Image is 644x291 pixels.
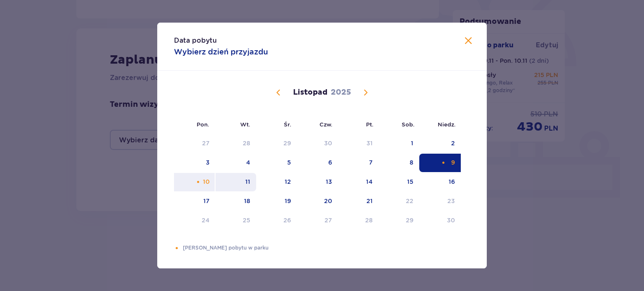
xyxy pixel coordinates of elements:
[246,158,250,167] div: 4
[379,154,419,172] td: 8
[419,134,461,153] td: 2
[243,216,250,224] div: 25
[297,154,338,172] td: 6
[379,134,419,153] td: 1
[407,178,413,186] div: 15
[369,158,373,167] div: 7
[216,134,256,153] td: 28
[379,211,419,230] td: Data niedostępna. sobota, 29 listopada 2025
[283,216,291,224] div: 26
[366,178,373,186] div: 14
[463,36,473,46] button: Zamknij
[411,139,413,147] div: 1
[297,173,338,191] td: 13
[174,154,216,172] td: 3
[174,173,216,191] td: 10
[203,197,210,205] div: 17
[244,197,250,205] div: 18
[449,178,455,186] div: 16
[183,244,470,252] p: [PERSON_NAME] pobytu w parku
[256,192,297,211] td: 19
[297,211,338,230] td: Data niedostępna. czwartek, 27 listopada 2025
[338,211,379,230] td: Data niedostępna. piątek, 28 listopada 2025
[245,178,250,186] div: 11
[328,158,332,167] div: 6
[195,179,201,185] div: Pomarańczowa kropka
[256,154,297,172] td: 5
[216,154,256,172] td: 4
[197,121,209,128] small: Pon.
[273,88,283,98] button: Poprzedni miesiąc
[338,134,379,153] td: 31
[256,134,297,153] td: 29
[379,192,419,211] td: Data niedostępna. sobota, 22 listopada 2025
[297,134,338,153] td: 30
[441,160,446,165] div: Pomarańczowa kropka
[331,88,351,98] p: 2025
[203,178,210,186] div: 10
[406,197,413,205] div: 22
[285,197,291,205] div: 19
[361,88,371,98] button: Następny miesiąc
[325,216,332,224] div: 27
[174,192,216,211] td: 17
[287,158,291,167] div: 5
[438,121,456,128] small: Niedz.
[283,139,291,147] div: 29
[419,154,461,172] td: Data zaznaczona. niedziela, 9 listopada 2025
[216,211,256,230] td: Data niedostępna. wtorek, 25 listopada 2025
[256,173,297,191] td: 12
[419,211,461,230] td: Data niedostępna. niedziela, 30 listopada 2025
[174,245,179,251] div: Pomarańczowa kropka
[174,134,216,153] td: 27
[293,88,327,98] p: Listopad
[206,158,210,167] div: 3
[451,158,455,167] div: 9
[202,216,210,224] div: 24
[366,197,373,205] div: 21
[243,139,250,147] div: 28
[174,211,216,230] td: Data niedostępna. poniedziałek, 24 listopada 2025
[366,121,374,128] small: Pt.
[324,197,332,205] div: 20
[410,158,413,167] div: 8
[319,121,332,128] small: Czw.
[366,139,373,147] div: 31
[297,192,338,211] td: 20
[324,139,332,147] div: 30
[338,192,379,211] td: 21
[338,173,379,191] td: 14
[216,192,256,211] td: 18
[216,173,256,191] td: 11
[419,173,461,191] td: 16
[338,154,379,172] td: 7
[365,216,373,224] div: 28
[419,192,461,211] td: Data niedostępna. niedziela, 23 listopada 2025
[379,173,419,191] td: 15
[256,211,297,230] td: Data niedostępna. środa, 26 listopada 2025
[326,178,332,186] div: 13
[447,197,455,205] div: 23
[202,139,210,147] div: 27
[402,121,415,128] small: Sob.
[406,216,413,224] div: 29
[174,47,268,57] p: Wybierz dzień przyjazdu
[447,216,455,224] div: 30
[174,36,217,45] p: Data pobytu
[284,121,291,128] small: Śr.
[240,121,250,128] small: Wt.
[451,139,455,147] div: 2
[285,178,291,186] div: 12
